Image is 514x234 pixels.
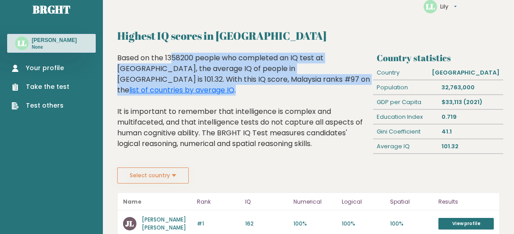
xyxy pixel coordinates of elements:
div: Education Index [373,110,438,124]
a: Take the test [12,82,69,92]
a: Brght [33,2,70,17]
h3: [PERSON_NAME] [32,37,77,44]
a: [PERSON_NAME] [PERSON_NAME] [142,216,186,231]
a: Test others [12,101,69,110]
p: 162 [245,220,288,228]
p: 100% [342,220,385,228]
text: JL [126,218,134,229]
p: Rank [197,196,240,207]
p: #1 [197,220,240,228]
button: Select country [117,167,189,184]
p: Spatial [390,196,433,207]
div: 41.1 [438,125,503,139]
p: Numerical [293,196,336,207]
p: 100% [293,220,336,228]
div: Based on the 1358200 people who completed an IQ test at [GEOGRAPHIC_DATA], the average IQ of peop... [117,53,370,163]
div: Gini Coefficient [373,125,438,139]
p: None [32,44,77,50]
div: Population [373,80,438,95]
div: 0.719 [438,110,503,124]
p: 100% [390,220,433,228]
a: Your profile [12,63,69,73]
a: list of countries by average IQ [129,85,234,95]
div: 101.32 [438,139,503,154]
p: Results [438,196,494,207]
a: View profile [438,218,494,230]
h3: Country statistics [377,53,500,63]
div: GDP per Capita [373,95,438,109]
b: Name [123,198,141,205]
p: Logical [342,196,385,207]
h2: Highest IQ scores in [GEOGRAPHIC_DATA] [117,28,500,44]
div: 32,763,000 [438,80,503,95]
div: Average IQ [373,139,438,154]
button: Lily [440,2,457,11]
text: LL [17,38,26,48]
div: [GEOGRAPHIC_DATA] [429,66,503,80]
div: $33,113 (2021) [438,95,503,109]
div: Country [373,66,428,80]
text: LL [426,1,435,12]
p: IQ [245,196,288,207]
